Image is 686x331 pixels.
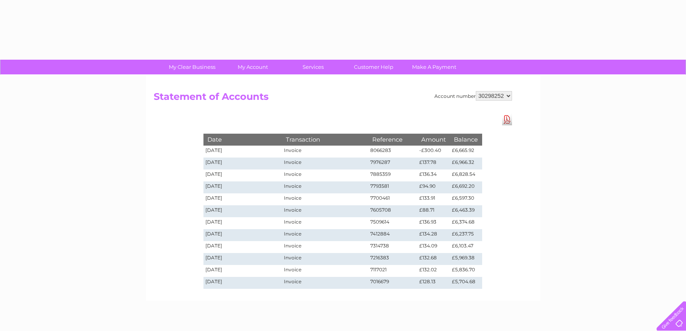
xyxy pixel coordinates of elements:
td: [DATE] [203,253,282,265]
td: Invoice [282,229,368,241]
td: £6,692.20 [450,181,482,193]
td: Invoice [282,205,368,217]
td: [DATE] [203,169,282,181]
td: Invoice [282,241,368,253]
td: [DATE] [203,158,282,169]
td: 7976287 [368,158,418,169]
th: Date [203,134,282,145]
td: £6,463.39 [450,205,482,217]
th: Transaction [282,134,368,145]
td: 7117021 [368,265,418,277]
td: -£300.40 [417,146,450,158]
td: Invoice [282,181,368,193]
td: 7016679 [368,277,418,289]
td: £6,237.75 [450,229,482,241]
td: £6,374.68 [450,217,482,229]
a: My Clear Business [159,60,225,74]
td: 7793581 [368,181,418,193]
td: £134.09 [417,241,450,253]
td: 7216383 [368,253,418,265]
th: Reference [368,134,418,145]
td: £134.28 [417,229,450,241]
td: 7885359 [368,169,418,181]
td: £5,969.38 [450,253,482,265]
td: £6,597.30 [450,193,482,205]
a: Services [280,60,346,74]
td: [DATE] [203,277,282,289]
td: £132.02 [417,265,450,277]
td: £94.90 [417,181,450,193]
td: [DATE] [203,217,282,229]
div: Account number [434,91,512,101]
td: [DATE] [203,181,282,193]
td: [DATE] [203,265,282,277]
td: £6,665.92 [450,146,482,158]
td: [DATE] [203,146,282,158]
td: £137.78 [417,158,450,169]
td: £132.68 [417,253,450,265]
td: Invoice [282,217,368,229]
td: £133.91 [417,193,450,205]
td: £88.71 [417,205,450,217]
td: £5,704.68 [450,277,482,289]
a: Make A Payment [401,60,467,74]
td: £6,828.54 [450,169,482,181]
a: My Account [220,60,285,74]
a: Download Pdf [502,114,512,125]
h2: Statement of Accounts [154,91,512,106]
td: Invoice [282,277,368,289]
td: Invoice [282,265,368,277]
td: [DATE] [203,205,282,217]
td: 7605708 [368,205,418,217]
td: £6,966.32 [450,158,482,169]
td: Invoice [282,158,368,169]
td: Invoice [282,146,368,158]
th: Amount [417,134,450,145]
td: 7412884 [368,229,418,241]
td: £128.13 [417,277,450,289]
td: [DATE] [203,241,282,253]
td: £6,103.47 [450,241,482,253]
td: 7314738 [368,241,418,253]
td: £136.34 [417,169,450,181]
td: [DATE] [203,229,282,241]
td: 7700461 [368,193,418,205]
a: Customer Help [341,60,407,74]
td: 7509614 [368,217,418,229]
td: 8066283 [368,146,418,158]
td: £5,836.70 [450,265,482,277]
th: Balance [450,134,482,145]
td: Invoice [282,253,368,265]
td: Invoice [282,169,368,181]
td: Invoice [282,193,368,205]
td: [DATE] [203,193,282,205]
td: £136.93 [417,217,450,229]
